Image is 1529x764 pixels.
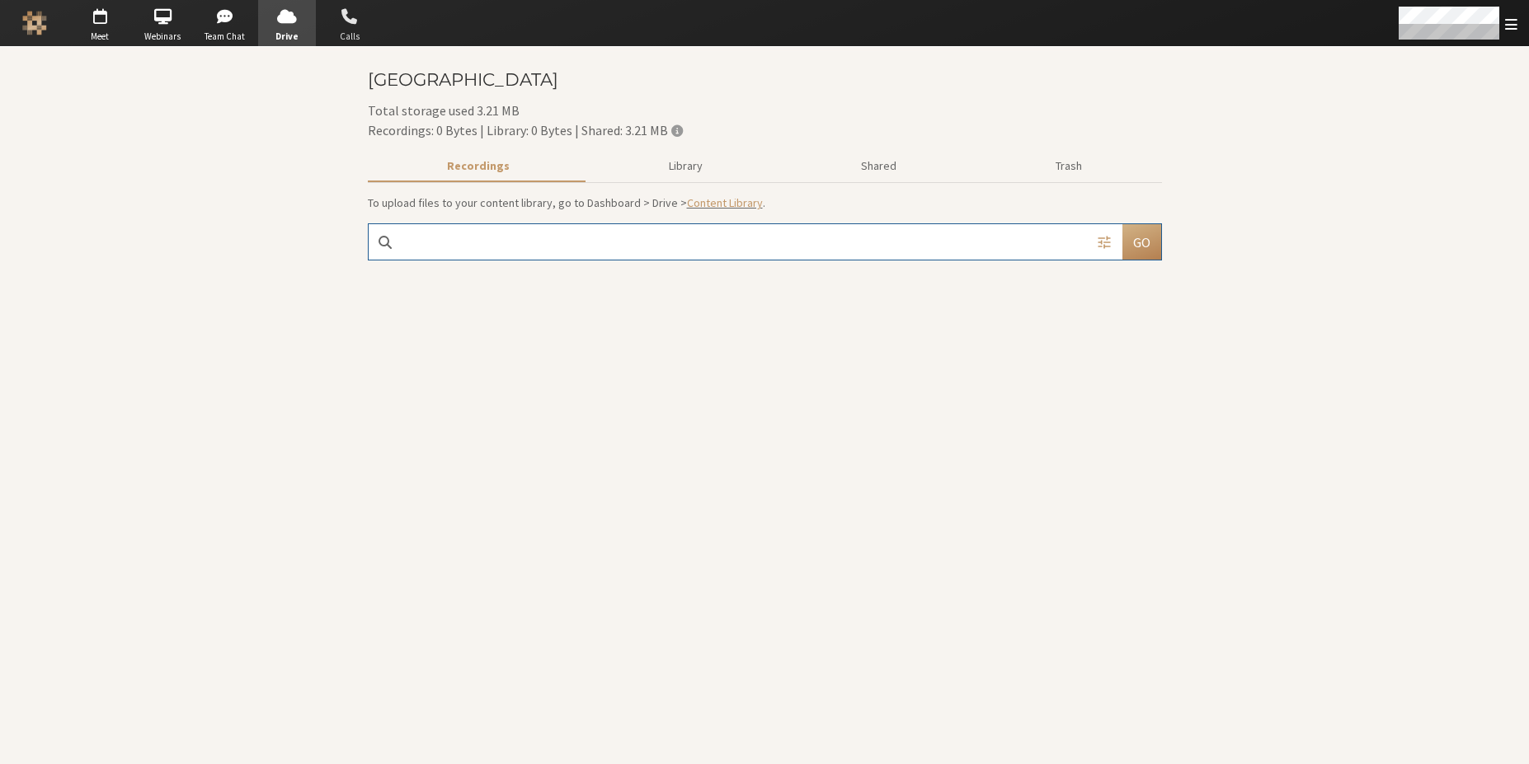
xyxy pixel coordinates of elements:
[258,30,316,44] span: Drive
[368,120,1162,140] div: Recordings: 0 Bytes | Library: 0 Bytes | Shared: 3.21 MB
[368,152,590,180] button: Recorded meetings
[71,30,129,44] span: Meet
[1122,224,1161,259] button: Go
[134,30,191,44] span: Webinars
[22,11,47,35] img: Iotum
[368,70,1162,89] h3: [GEOGRAPHIC_DATA]
[321,30,379,44] span: Calls
[368,195,1162,212] p: To upload files to your content library, go to Dashboard > Drive > .
[1488,721,1517,752] iframe: Chat
[196,30,254,44] span: Team Chat
[368,101,1162,140] div: Total storage used 3.21 MB
[671,124,683,137] span: Totals displayed include files that have been moved to the trash.
[687,195,763,210] a: Content Library
[976,152,1162,180] button: Trash
[589,152,782,180] button: Content library
[782,152,976,180] button: Shared during meetings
